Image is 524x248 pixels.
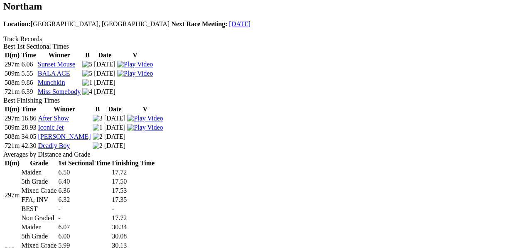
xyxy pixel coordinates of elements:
[94,61,116,68] text: [DATE]
[111,187,155,195] td: 17.53
[92,105,103,113] th: B
[93,51,116,59] th: Date
[37,105,91,113] th: Winner
[21,232,57,241] td: 5th Grade
[4,133,20,141] td: 588m
[21,205,57,213] td: BEST
[21,51,36,59] th: Time
[82,70,92,77] img: 5
[21,79,33,86] text: 9.86
[94,88,116,95] text: [DATE]
[21,105,37,113] th: Time
[58,159,111,167] th: 1st Sectional Time
[229,20,251,27] a: [DATE]
[21,88,33,95] text: 6.39
[4,123,20,132] td: 509m
[104,105,126,113] th: Date
[82,79,92,86] img: 1
[111,232,155,241] td: 30.08
[93,115,103,122] img: 3
[37,51,81,59] th: Winner
[3,43,521,50] div: Best 1st Sectional Times
[111,168,155,177] td: 17.72
[3,151,521,158] div: Averages by Distance and Grade
[21,187,57,195] td: Mixed Grade
[111,159,155,167] th: Finishing Time
[21,124,36,131] text: 28.93
[82,51,93,59] th: B
[21,196,57,204] td: FFA, INV
[4,51,20,59] th: D(m)
[127,124,163,131] img: Play Video
[38,61,75,68] a: Sunset Mouse
[21,61,33,68] text: 6.06
[117,61,153,68] a: View replay
[111,196,155,204] td: 17.35
[3,1,521,12] h2: Northam
[4,69,20,78] td: 509m
[58,187,111,195] td: 6.36
[4,60,20,69] td: 297m
[4,114,20,123] td: 297m
[82,88,92,96] img: 4
[117,70,153,77] a: View replay
[127,124,163,131] a: View replay
[4,142,20,150] td: 721m
[3,20,170,27] span: [GEOGRAPHIC_DATA], [GEOGRAPHIC_DATA]
[21,115,36,122] text: 16.86
[38,79,65,86] a: Munchkin
[21,133,36,140] text: 34.05
[111,205,155,213] td: -
[4,168,20,222] td: 297m
[38,88,81,95] a: Miss Somebody
[21,168,57,177] td: Maiden
[21,70,33,77] text: 5.55
[104,142,126,149] text: [DATE]
[21,223,57,231] td: Maiden
[21,159,57,167] th: Grade
[94,70,116,77] text: [DATE]
[4,79,20,87] td: 588m
[58,168,111,177] td: 6.50
[93,124,103,131] img: 1
[58,177,111,186] td: 6.40
[93,133,103,140] img: 2
[21,177,57,186] td: 5th Grade
[4,105,20,113] th: D(m)
[94,79,116,86] text: [DATE]
[58,223,111,231] td: 6.07
[38,133,91,140] a: [PERSON_NAME]
[171,20,227,27] b: Next Race Meeting:
[127,105,163,113] th: V
[82,61,92,68] img: 5
[38,115,69,122] a: After Show
[21,214,57,222] td: Non Graded
[117,51,153,59] th: V
[93,142,103,150] img: 2
[38,70,70,77] a: BALA ACE
[111,177,155,186] td: 17.50
[104,124,126,131] text: [DATE]
[38,124,64,131] a: Iconic Jet
[117,61,153,68] img: Play Video
[58,205,111,213] td: -
[104,115,126,122] text: [DATE]
[104,133,126,140] text: [DATE]
[111,214,155,222] td: 17.72
[58,196,111,204] td: 6.32
[111,223,155,231] td: 30.34
[4,88,20,96] td: 721m
[3,97,521,104] div: Best Finishing Times
[21,142,36,149] text: 42.30
[58,214,111,222] td: -
[38,142,70,149] a: Deadly Boy
[117,70,153,77] img: Play Video
[4,159,20,167] th: D(m)
[3,20,31,27] b: Location:
[58,232,111,241] td: 6.00
[3,35,521,43] div: Track Records
[127,115,163,122] img: Play Video
[127,115,163,122] a: View replay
